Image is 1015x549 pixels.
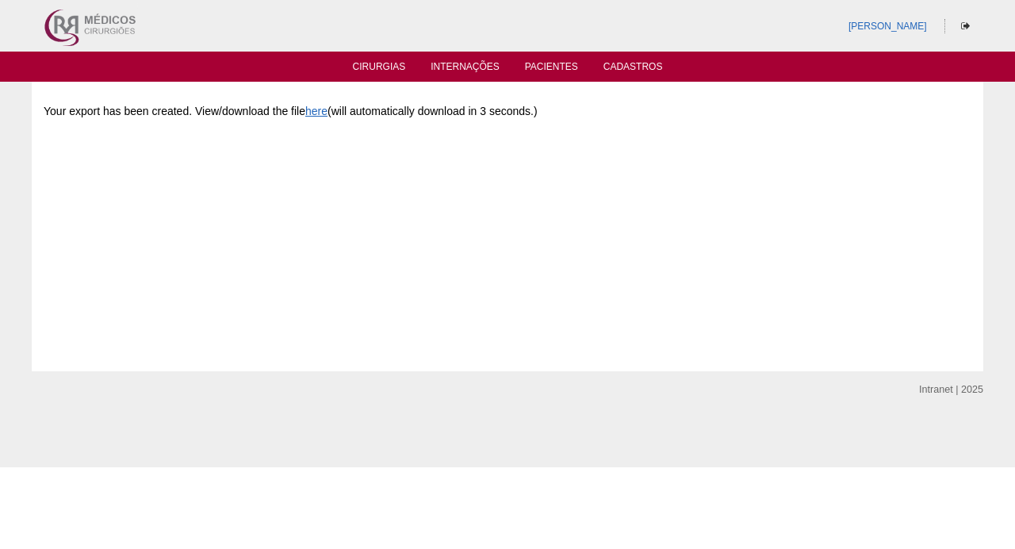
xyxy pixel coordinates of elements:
a: [PERSON_NAME] [848,21,927,32]
a: here [305,105,327,117]
a: Cirurgias [353,61,406,77]
i: Sair [961,21,970,31]
a: Internações [431,61,500,77]
a: Cadastros [603,61,663,77]
a: Pacientes [525,61,578,77]
div: Intranet | 2025 [919,382,983,397]
p: Your export has been created. View/download the file (will automatically download in 3 seconds.) [44,104,971,119]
